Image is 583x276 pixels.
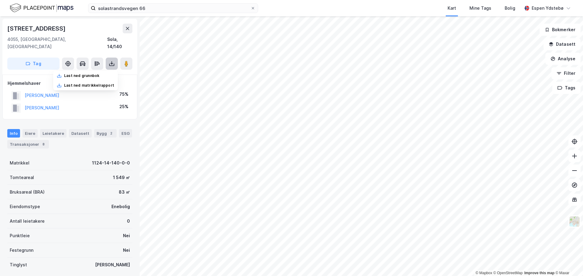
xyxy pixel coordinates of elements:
button: Tags [552,82,581,94]
div: 75% [119,91,128,98]
div: Eiendomstype [10,203,40,210]
div: Datasett [69,129,92,138]
div: Tinglyst [10,261,27,268]
div: 83 ㎡ [119,188,130,196]
div: Espen Ydstebø [532,5,564,12]
div: 0 [127,218,130,225]
div: Bygg [94,129,117,138]
div: Hjemmelshaver [8,80,132,87]
div: Bruksareal (BRA) [10,188,45,196]
div: Festegrunn [10,247,33,254]
input: Søk på adresse, matrikkel, gårdeiere, leietakere eller personer [96,4,251,13]
button: Filter [551,67,581,79]
img: Z [569,216,580,227]
div: 4055, [GEOGRAPHIC_DATA], [GEOGRAPHIC_DATA] [7,36,107,50]
div: Bolig [505,5,515,12]
a: OpenStreetMap [493,271,523,275]
div: 8 [40,141,46,147]
div: Last ned grunnbok [64,73,99,78]
div: 25% [119,103,128,110]
div: 1 549 ㎡ [113,174,130,181]
div: Sola, 14/140 [107,36,132,50]
div: [PERSON_NAME] [95,261,130,268]
img: logo.f888ab2527a4732fd821a326f86c7f29.svg [10,3,73,13]
div: 1124-14-140-0-0 [92,159,130,167]
div: Last ned matrikkelrapport [64,83,114,88]
div: ESG [119,129,132,138]
div: [STREET_ADDRESS] [7,24,67,33]
a: Improve this map [524,271,554,275]
div: 2 [108,130,114,136]
div: Punktleie [10,232,30,239]
iframe: Chat Widget [553,247,583,276]
div: Matrikkel [10,159,29,167]
div: Antall leietakere [10,218,45,225]
button: Tag [7,58,60,70]
button: Bokmerker [540,24,581,36]
div: Enebolig [111,203,130,210]
div: Kart [448,5,456,12]
a: Mapbox [476,271,492,275]
button: Datasett [544,38,581,50]
div: Tomteareal [10,174,34,181]
div: Nei [123,247,130,254]
div: Nei [123,232,130,239]
button: Analyse [545,53,581,65]
div: Info [7,129,20,138]
div: Leietakere [40,129,66,138]
div: Kontrollprogram for chat [553,247,583,276]
div: Eiere [22,129,38,138]
div: Transaksjoner [7,140,49,148]
div: Mine Tags [469,5,491,12]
